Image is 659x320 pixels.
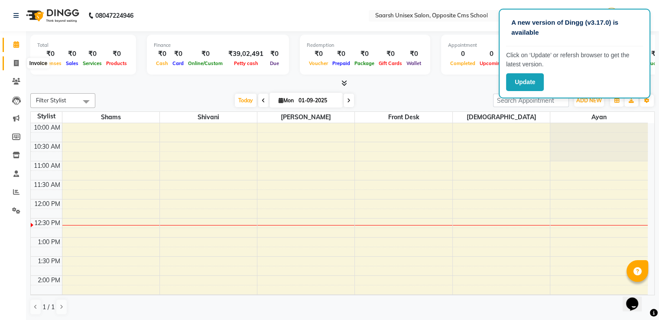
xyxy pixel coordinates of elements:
[95,3,133,28] b: 08047224946
[186,49,225,59] div: ₹0
[307,42,423,49] div: Redemption
[32,219,62,228] div: 12:30 PM
[477,60,506,66] span: Upcoming
[448,42,555,49] div: Appointment
[36,97,66,104] span: Filter Stylist
[268,60,281,66] span: Due
[604,8,619,23] img: Admin
[22,3,81,28] img: logo
[81,60,104,66] span: Services
[42,303,55,312] span: 1 / 1
[154,49,170,59] div: ₹0
[36,238,62,247] div: 1:00 PM
[377,60,404,66] span: Gift Cards
[296,94,339,107] input: 2025-09-01
[235,94,256,107] span: Today
[506,51,643,69] p: Click on ‘Update’ or refersh browser to get the latest version.
[27,58,49,69] div: Invoice
[154,42,282,49] div: Finance
[170,49,186,59] div: ₹0
[257,112,354,123] span: [PERSON_NAME]
[36,276,62,285] div: 2:00 PM
[81,49,104,59] div: ₹0
[404,60,423,66] span: Wallet
[404,49,423,59] div: ₹0
[453,112,550,123] span: [DEMOGRAPHIC_DATA]
[352,49,377,59] div: ₹0
[330,49,352,59] div: ₹0
[355,112,452,123] span: Front Desk
[448,49,477,59] div: 0
[32,199,62,209] div: 12:00 PM
[36,295,62,304] div: 2:30 PM
[32,142,62,151] div: 10:30 AM
[37,42,129,49] div: Total
[550,112,648,123] span: Ayan
[64,60,81,66] span: Sales
[511,18,638,37] p: A new version of Dingg (v3.17.0) is available
[36,257,62,266] div: 1:30 PM
[493,94,569,107] input: Search Appointment
[574,95,604,107] button: ADD NEW
[267,49,282,59] div: ₹0
[104,60,129,66] span: Products
[37,49,64,59] div: ₹0
[104,49,129,59] div: ₹0
[32,180,62,189] div: 11:30 AM
[225,49,267,59] div: ₹39,02,491
[32,123,62,132] div: 10:00 AM
[154,60,170,66] span: Cash
[377,49,404,59] div: ₹0
[352,60,377,66] span: Package
[307,49,330,59] div: ₹0
[64,49,81,59] div: ₹0
[506,73,544,91] button: Update
[186,60,225,66] span: Online/Custom
[330,60,352,66] span: Prepaid
[276,97,296,104] span: Mon
[31,112,62,121] div: Stylist
[232,60,260,66] span: Petty cash
[160,112,257,123] span: Shivani
[576,97,602,104] span: ADD NEW
[307,60,330,66] span: Voucher
[448,60,477,66] span: Completed
[623,285,650,311] iframe: chat widget
[32,161,62,170] div: 11:00 AM
[62,112,159,123] span: Shams
[477,49,506,59] div: 0
[170,60,186,66] span: Card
